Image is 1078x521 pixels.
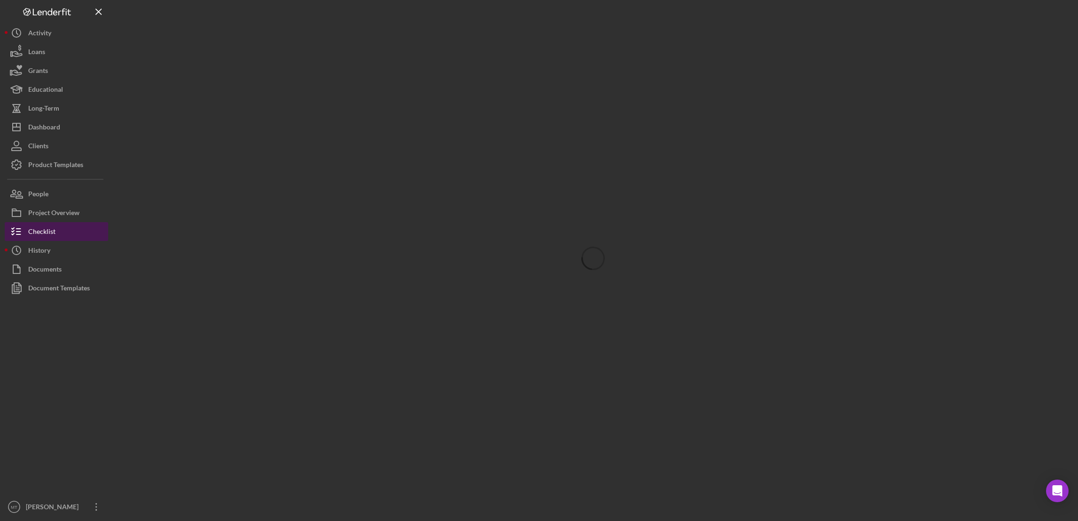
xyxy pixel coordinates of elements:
[5,24,108,42] button: Activity
[28,222,55,243] div: Checklist
[5,241,108,260] button: History
[28,61,48,82] div: Grants
[5,184,108,203] button: People
[5,80,108,99] button: Educational
[5,61,108,80] button: Grants
[5,118,108,136] button: Dashboard
[1046,480,1069,502] div: Open Intercom Messenger
[5,136,108,155] button: Clients
[11,505,17,510] text: MT
[5,155,108,174] button: Product Templates
[28,184,48,206] div: People
[28,99,59,120] div: Long-Term
[5,497,108,516] button: MT[PERSON_NAME]
[5,42,108,61] button: Loans
[28,260,62,281] div: Documents
[28,241,50,262] div: History
[28,279,90,300] div: Document Templates
[28,203,79,224] div: Project Overview
[5,99,108,118] button: Long-Term
[28,155,83,176] div: Product Templates
[5,203,108,222] button: Project Overview
[28,118,60,139] div: Dashboard
[5,260,108,279] button: Documents
[28,24,51,45] div: Activity
[28,80,63,101] div: Educational
[28,42,45,64] div: Loans
[5,222,108,241] button: Checklist
[24,497,85,519] div: [PERSON_NAME]
[28,136,48,158] div: Clients
[5,279,108,297] button: Document Templates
